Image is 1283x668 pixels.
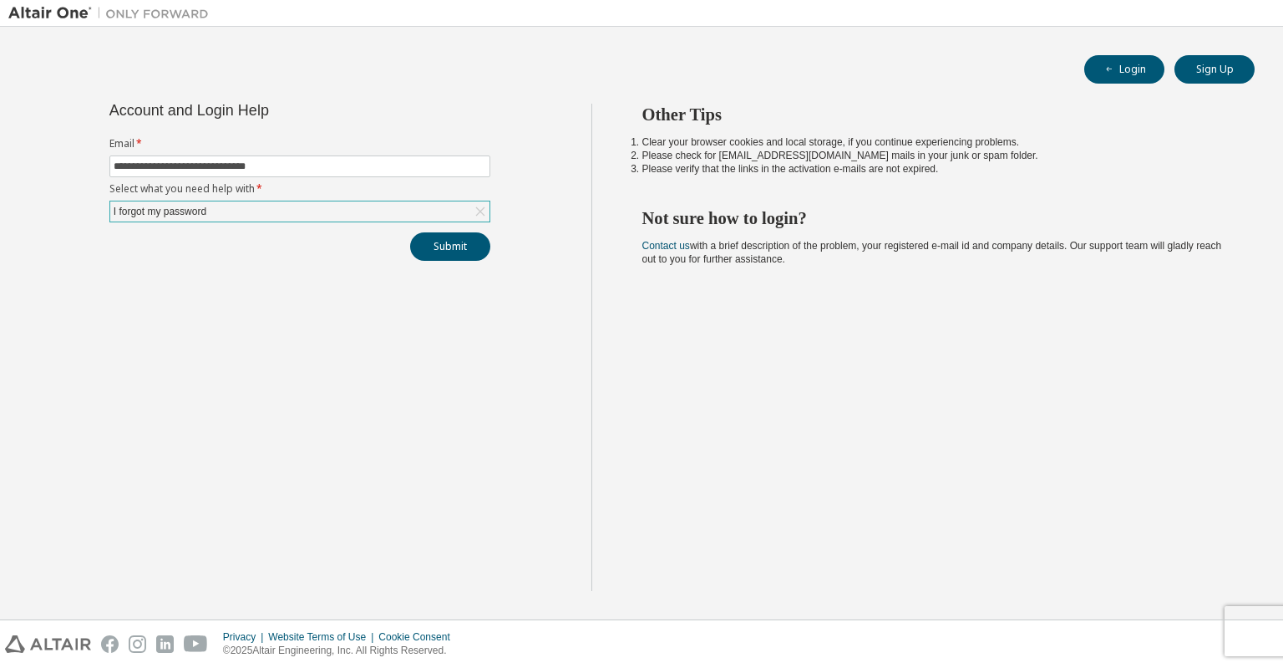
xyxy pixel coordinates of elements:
[378,630,459,644] div: Cookie Consent
[642,149,1225,162] li: Please check for [EMAIL_ADDRESS][DOMAIN_NAME] mails in your junk or spam folder.
[129,635,146,653] img: instagram.svg
[642,135,1225,149] li: Clear your browser cookies and local storage, if you continue experiencing problems.
[1174,55,1255,84] button: Sign Up
[642,162,1225,176] li: Please verify that the links in the activation e-mails are not expired.
[642,207,1225,229] h2: Not sure how to login?
[110,201,489,222] div: I forgot my password
[223,644,460,658] p: © 2025 Altair Engineering, Inc. All Rights Reserved.
[101,635,119,653] img: facebook.svg
[268,630,378,644] div: Website Terms of Use
[5,635,91,653] img: altair_logo.svg
[642,104,1225,125] h2: Other Tips
[642,240,1222,265] span: with a brief description of the problem, your registered e-mail id and company details. Our suppo...
[642,240,690,252] a: Contact us
[410,232,490,261] button: Submit
[1084,55,1164,84] button: Login
[184,635,208,653] img: youtube.svg
[111,202,209,221] div: I forgot my password
[109,137,490,150] label: Email
[109,182,490,196] label: Select what you need help with
[109,104,414,117] div: Account and Login Help
[223,630,268,644] div: Privacy
[8,5,217,22] img: Altair One
[156,635,174,653] img: linkedin.svg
